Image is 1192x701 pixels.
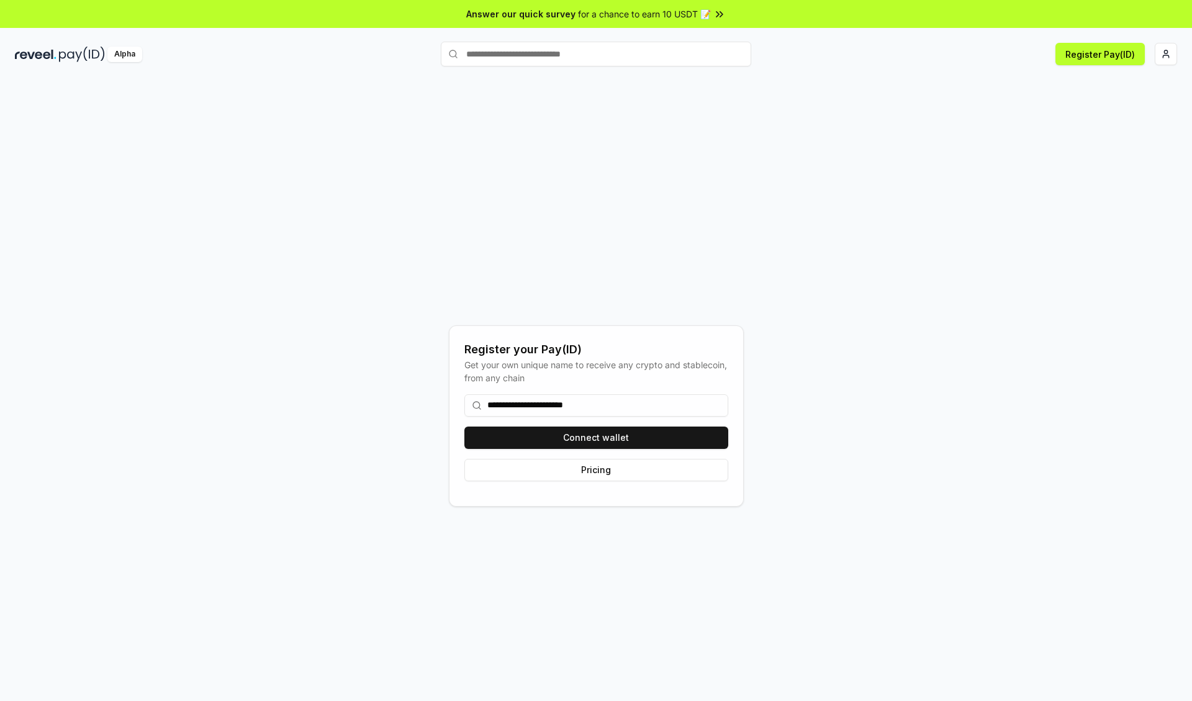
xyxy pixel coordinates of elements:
button: Pricing [464,459,728,481]
span: for a chance to earn 10 USDT 📝 [578,7,711,20]
div: Register your Pay(ID) [464,341,728,358]
img: pay_id [59,47,105,62]
span: Answer our quick survey [466,7,576,20]
button: Connect wallet [464,427,728,449]
div: Alpha [107,47,142,62]
button: Register Pay(ID) [1055,43,1145,65]
img: reveel_dark [15,47,56,62]
div: Get your own unique name to receive any crypto and stablecoin, from any chain [464,358,728,384]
